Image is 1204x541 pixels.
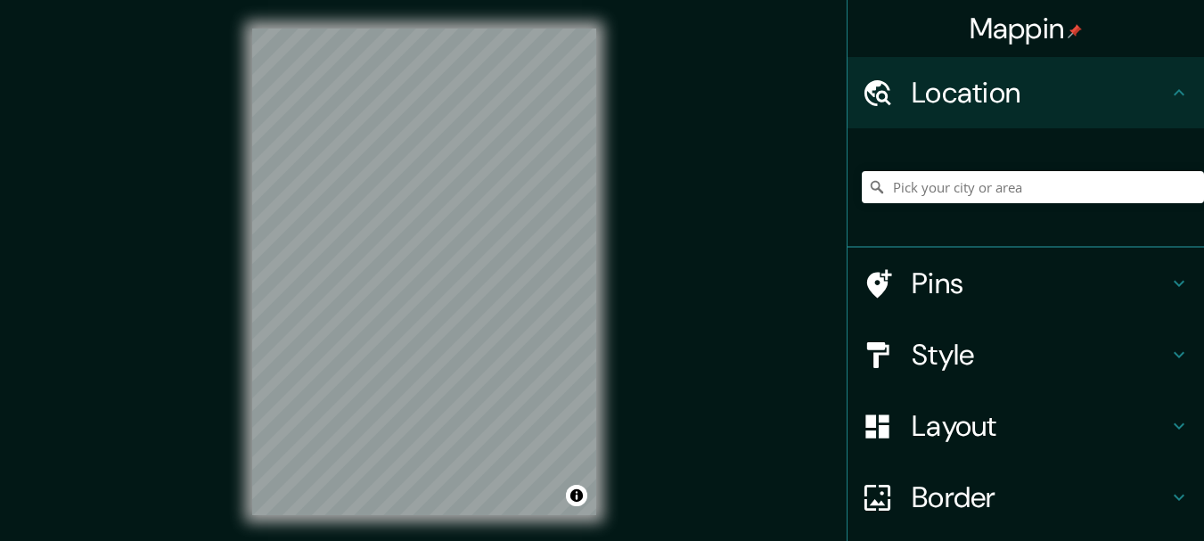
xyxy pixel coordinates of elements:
div: Pins [848,248,1204,319]
img: pin-icon.png [1068,24,1082,38]
h4: Pins [912,266,1168,301]
h4: Mappin [970,11,1083,46]
h4: Layout [912,408,1168,444]
div: Border [848,462,1204,533]
canvas: Map [252,29,596,515]
div: Style [848,319,1204,390]
input: Pick your city or area [862,171,1204,203]
button: Toggle attribution [566,485,587,506]
h4: Style [912,337,1168,373]
h4: Border [912,480,1168,515]
div: Layout [848,390,1204,462]
h4: Location [912,75,1168,111]
div: Location [848,57,1204,128]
